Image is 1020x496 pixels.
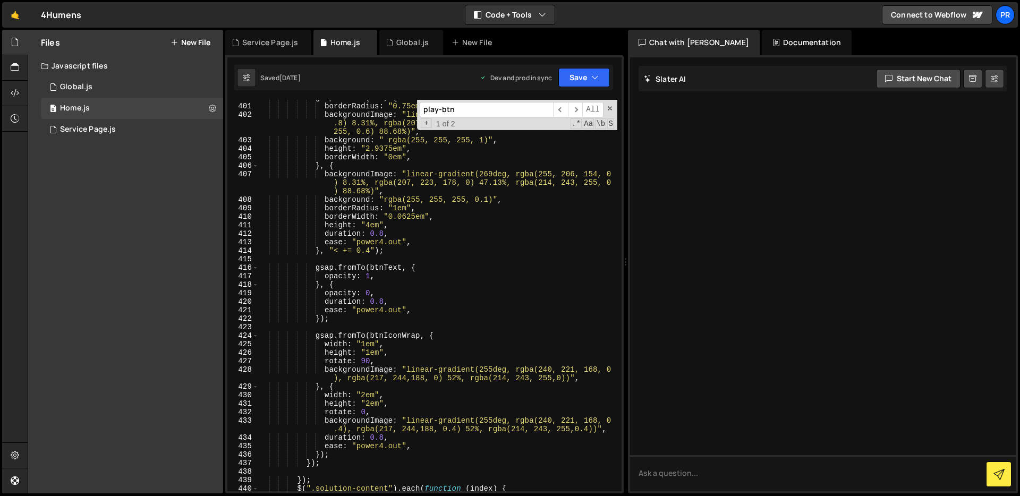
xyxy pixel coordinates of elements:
[227,161,259,170] div: 406
[227,484,259,493] div: 440
[227,467,259,476] div: 438
[227,221,259,229] div: 411
[420,102,553,117] input: Search for
[227,331,259,340] div: 424
[607,118,614,129] span: Search In Selection
[41,76,223,98] : 16379/44316.js
[762,30,852,55] div: Documentation
[553,102,568,117] span: ​
[628,30,760,55] div: Chat with [PERSON_NAME]
[227,476,259,484] div: 439
[260,73,301,82] div: Saved
[227,289,259,297] div: 419
[227,212,259,221] div: 410
[644,74,686,84] h2: Slater AI
[452,37,496,48] div: New File
[227,255,259,263] div: 415
[227,408,259,416] div: 432
[60,82,92,92] div: Global.js
[571,118,582,129] span: RegExp Search
[227,195,259,204] div: 408
[227,340,259,348] div: 425
[330,37,360,48] div: Home.js
[41,119,223,140] div: 16379/44318.js
[227,144,259,153] div: 404
[227,238,259,246] div: 413
[227,442,259,450] div: 435
[227,306,259,314] div: 421
[41,37,60,48] h2: Files
[582,102,603,117] span: Alt-Enter
[227,204,259,212] div: 409
[227,102,259,110] div: 401
[227,416,259,433] div: 433
[595,118,606,129] span: Whole Word Search
[876,69,960,88] button: Start new chat
[227,272,259,280] div: 417
[279,73,301,82] div: [DATE]
[227,229,259,238] div: 412
[227,136,259,144] div: 403
[227,110,259,136] div: 402
[60,125,116,134] div: Service Page.js
[227,297,259,306] div: 420
[227,450,259,459] div: 436
[480,73,552,82] div: Dev and prod in sync
[227,365,259,382] div: 428
[227,433,259,442] div: 434
[171,38,210,47] button: New File
[227,382,259,391] div: 429
[227,357,259,365] div: 427
[227,314,259,323] div: 422
[558,68,610,87] button: Save
[227,170,259,195] div: 407
[227,246,259,255] div: 414
[227,399,259,408] div: 431
[227,280,259,289] div: 418
[41,8,81,21] div: 4Humens
[583,118,594,129] span: CaseSensitive Search
[227,263,259,272] div: 416
[465,5,555,24] button: Code + Tools
[41,98,223,119] div: 16379/44317.js
[227,153,259,161] div: 405
[227,459,259,467] div: 437
[568,102,583,117] span: ​
[996,5,1015,24] a: Pr
[28,55,223,76] div: Javascript files
[421,118,432,128] span: Toggle Replace mode
[882,5,992,24] a: Connect to Webflow
[396,37,429,48] div: Global.js
[227,348,259,357] div: 426
[2,2,28,28] a: 🤙
[60,104,90,113] div: Home.js
[227,391,259,399] div: 430
[227,323,259,331] div: 423
[50,105,56,114] span: 0
[432,119,460,128] span: 1 of 2
[242,37,298,48] div: Service Page.js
